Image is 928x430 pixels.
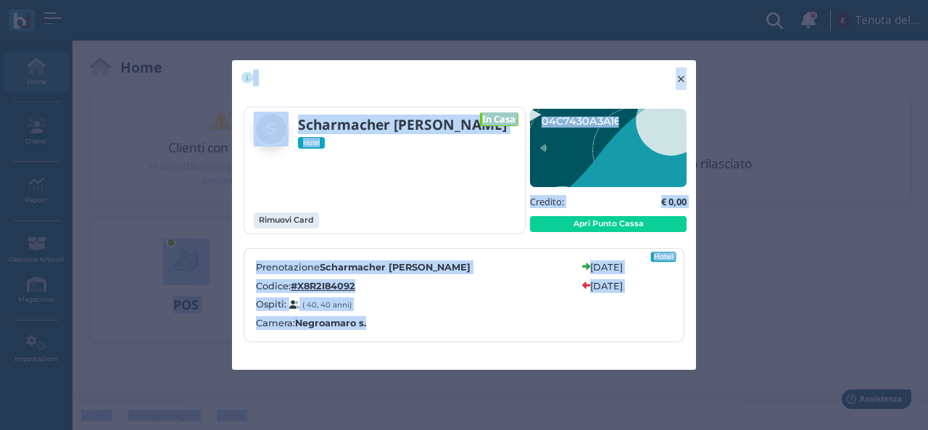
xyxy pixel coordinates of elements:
small: ( 40, 40 anni) [302,300,352,310]
img: Scharmacher Dietmar [254,112,289,146]
label: Ospiti: [256,297,573,311]
a: #X8R2I84092 [291,279,355,293]
label: [DATE] [590,260,623,274]
div: Hotel [651,252,676,262]
button: Rimuovi Card [254,212,319,228]
b: Negroamaro s. [295,316,366,330]
span: Hotel [298,137,326,149]
label: Codice: [256,279,573,293]
b: In Casa [482,112,515,125]
b: Scharmacher [PERSON_NAME] [298,115,507,134]
label: Prenotazione [256,260,573,274]
h5: Credito: [530,197,564,207]
button: Apri Punto Cassa [530,216,687,232]
b: #X8R2I84092 [291,281,355,292]
span: × [676,70,687,88]
a: Scharmacher [PERSON_NAME] Hotel [254,112,515,149]
b: Scharmacher [PERSON_NAME] [320,262,471,273]
b: € 0,00 [661,195,687,208]
label: [DATE] [590,279,623,293]
span: Assistenza [43,12,96,22]
label: Camera: [256,316,366,330]
text: 04C7430A3A1691 [542,115,631,128]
